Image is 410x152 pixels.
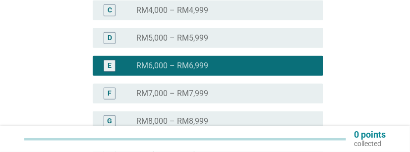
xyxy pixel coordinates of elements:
[108,33,112,44] div: D
[354,139,386,148] p: collected
[136,89,208,99] label: RM7,000 – RM7,999
[108,5,112,16] div: C
[136,116,208,126] label: RM8,000 – RM8,999
[136,61,208,71] label: RM6,000 – RM6,999
[108,61,112,71] div: E
[136,5,208,15] label: RM4,000 – RM4,999
[107,116,112,127] div: G
[108,89,112,99] div: F
[354,130,386,139] p: 0 points
[136,33,208,43] label: RM5,000 – RM5,999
